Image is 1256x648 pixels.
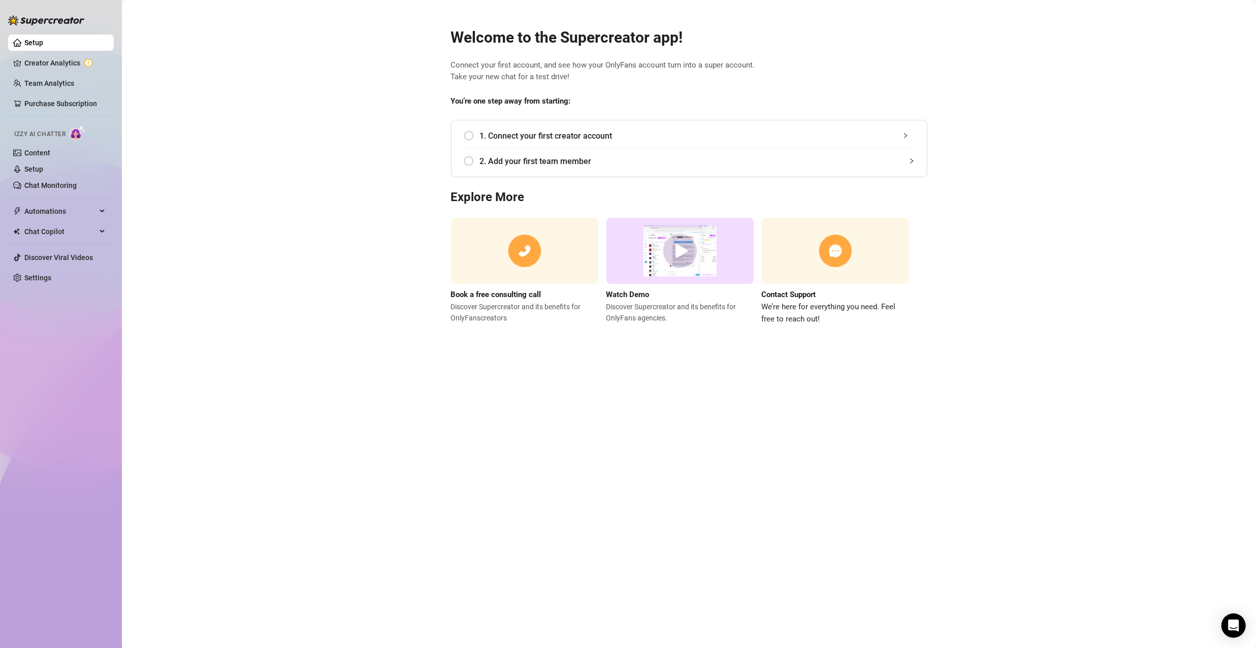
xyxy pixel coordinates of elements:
[762,290,816,299] strong: Contact Support
[24,253,93,262] a: Discover Viral Videos
[14,129,66,139] span: Izzy AI Chatter
[606,218,754,284] img: supercreator demo
[1221,613,1246,638] div: Open Intercom Messenger
[451,189,927,206] h3: Explore More
[451,96,571,106] strong: You’re one step away from starting:
[24,55,106,71] a: Creator Analytics exclamation-circle
[909,158,915,164] span: collapsed
[464,123,915,148] div: 1. Connect your first creator account
[24,165,43,173] a: Setup
[13,228,20,235] img: Chat Copilot
[606,218,754,325] a: Watch DemoDiscover Supercreator and its benefits for OnlyFans agencies.
[451,59,927,83] span: Connect your first account, and see how your OnlyFans account turn into a super account. Take you...
[451,28,927,47] h2: Welcome to the Supercreator app!
[606,301,754,323] span: Discover Supercreator and its benefits for OnlyFans agencies.
[24,181,77,189] a: Chat Monitoring
[24,223,96,240] span: Chat Copilot
[480,155,915,168] span: 2. Add your first team member
[13,207,21,215] span: thunderbolt
[451,290,541,299] strong: Book a free consulting call
[24,79,74,87] a: Team Analytics
[480,129,915,142] span: 1. Connect your first creator account
[8,15,84,25] img: logo-BBDzfeDw.svg
[24,39,43,47] a: Setup
[451,301,598,323] span: Discover Supercreator and its benefits for OnlyFans creators
[451,218,598,284] img: consulting call
[606,290,650,299] strong: Watch Demo
[762,218,909,284] img: contact support
[70,125,85,140] img: AI Chatter
[451,218,598,325] a: Book a free consulting callDiscover Supercreator and its benefits for OnlyFanscreators
[762,301,909,325] span: We’re here for everything you need. Feel free to reach out!
[464,149,915,174] div: 2. Add your first team member
[903,133,909,139] span: collapsed
[24,100,97,108] a: Purchase Subscription
[24,149,50,157] a: Content
[24,274,51,282] a: Settings
[24,203,96,219] span: Automations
